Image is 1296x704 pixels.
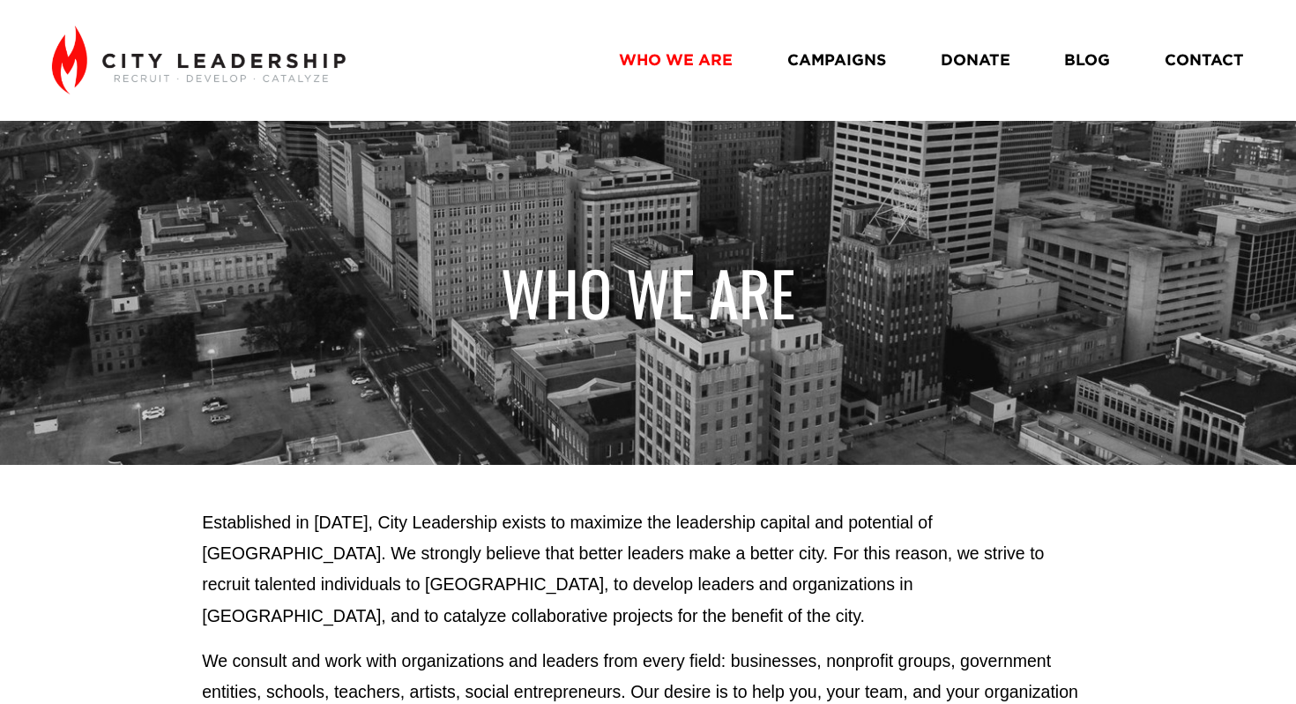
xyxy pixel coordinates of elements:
[1165,45,1244,77] a: CONTACT
[52,26,346,94] img: City Leadership - Recruit. Develop. Catalyze.
[619,45,733,77] a: WHO WE ARE
[941,45,1010,77] a: DONATE
[202,507,1094,632] p: Established in [DATE], City Leadership exists to maximize the leadership capital and potential of...
[787,45,886,77] a: CAMPAIGNS
[1064,45,1110,77] a: BLOG
[202,255,1094,330] h1: WHO WE ARE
